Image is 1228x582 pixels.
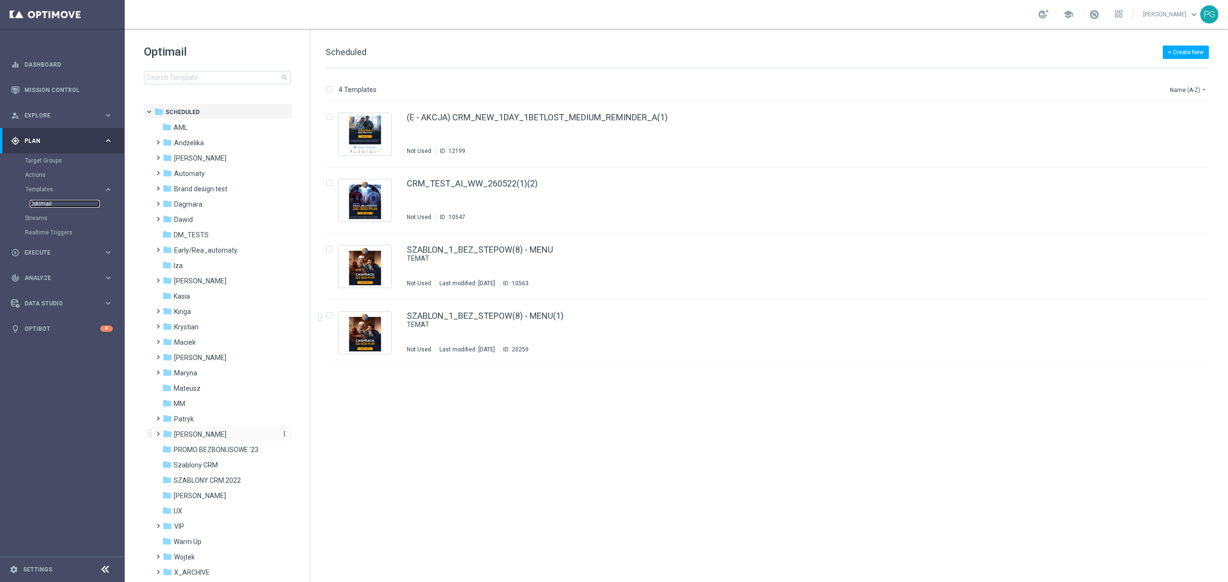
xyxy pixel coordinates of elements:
[163,429,172,439] i: folder
[11,86,113,94] button: Mission Control
[11,111,20,120] i: person_search
[407,254,1168,263] div: TEMAT
[407,320,1168,329] div: TEMAT
[165,108,200,116] span: Scheduled
[436,279,499,287] div: Last modified: [DATE]
[162,490,172,500] i: folder
[174,507,182,515] span: UX
[407,179,538,188] a: CRM_TEST_AI_WW_260522(1)(2)
[174,261,183,270] span: Iza
[25,182,124,211] div: Templates
[436,346,499,353] div: Last modified: [DATE]
[407,147,431,155] div: Not Used
[316,233,1226,300] div: Press SPACE to select this row.
[326,47,366,57] span: Scheduled
[11,60,20,69] i: equalizer
[162,506,172,515] i: folder
[24,275,104,281] span: Analyze
[1189,9,1199,20] span: keyboard_arrow_down
[25,157,100,164] a: Target Groups
[163,567,172,577] i: folder
[163,184,172,193] i: folder
[11,316,113,341] div: Optibot
[162,444,172,454] i: folder
[25,186,113,193] button: Templates keyboard_arrow_right
[11,274,113,282] button: track_changes Analyze keyboard_arrow_right
[24,316,100,341] a: Optibot
[11,52,113,77] div: Dashboard
[407,312,564,320] a: SZABLON_1_BEZ_STEPOW(8) - MENU(1)
[24,77,113,103] a: Mission Control
[407,346,431,353] div: Not Used
[341,314,389,351] img: 20259.jpeg
[11,248,104,257] div: Execute
[174,476,241,485] span: SZABLONY CRM 2022
[162,122,172,132] i: folder
[174,169,205,178] span: Automaty
[25,168,124,182] div: Actions
[163,276,172,285] i: folder
[174,491,226,500] span: Tomek K.
[512,346,529,353] div: 20259
[341,182,389,219] img: 10547.jpeg
[163,337,172,347] i: folder
[1063,9,1074,20] span: school
[281,430,288,438] i: more_vert
[25,211,124,225] div: Streams
[436,147,465,155] div: ID:
[11,300,113,307] div: Data Studio keyboard_arrow_right
[499,346,529,353] div: ID:
[174,430,226,439] span: Piotr G.
[144,44,291,59] h1: Optimail
[11,77,113,103] div: Mission Control
[174,323,199,331] span: Krystian
[407,245,553,254] a: SZABLON_1_BEZ_STEPOW(8) - MENU
[25,214,100,222] a: Streams
[162,260,172,270] i: folder
[104,299,113,308] i: keyboard_arrow_right
[163,153,172,163] i: folder
[11,249,113,256] div: play_circle_outline Execute keyboard_arrow_right
[174,445,259,454] span: PROMO BEZBONUSOWE '23
[162,230,172,239] i: folder
[407,213,431,221] div: Not Used
[24,301,104,306] span: Data Studio
[1200,5,1218,23] div: PG
[407,279,431,287] div: Not Used
[11,325,113,333] button: lightbulb Optibot 8
[174,353,226,362] span: Marcin G.
[316,167,1226,233] div: Press SPACE to select this row.
[174,123,188,132] span: AML
[163,352,172,362] i: folder
[174,553,195,561] span: Wojtek
[162,536,172,546] i: folder
[104,111,113,120] i: keyboard_arrow_right
[162,398,172,408] i: folder
[174,384,201,393] span: Mateusz
[104,185,113,194] i: keyboard_arrow_right
[163,168,172,178] i: folder
[341,116,389,153] img: 12199.jpeg
[174,292,190,301] span: Kasia
[174,399,185,408] span: MM
[11,137,20,145] i: gps_fixed
[163,414,172,423] i: folder
[11,137,113,145] button: gps_fixed Plan keyboard_arrow_right
[24,138,104,144] span: Plan
[11,274,20,282] i: track_changes
[436,213,465,221] div: ID:
[11,299,104,308] div: Data Studio
[174,568,210,577] span: X_ARCHIVE
[162,460,172,469] i: folder
[162,475,172,485] i: folder
[25,229,100,236] a: Realtime Triggers
[162,291,172,301] i: folder
[11,248,20,257] i: play_circle_outline
[174,185,227,193] span: Brand design test
[499,279,529,287] div: ID:
[24,113,104,118] span: Explore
